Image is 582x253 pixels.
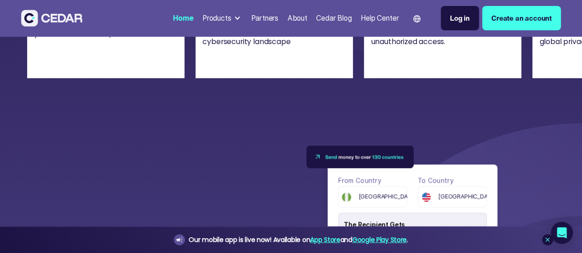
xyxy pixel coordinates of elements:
div: Products [202,13,231,23]
a: Log in [441,6,479,30]
div: Payout to 190+ countries [75,160,291,182]
div: Open Intercom Messenger [551,222,573,244]
div: Cedar Blog [316,13,352,23]
a: Partners [248,8,282,28]
div: The Recipient Gets [344,216,486,233]
div: Partners [251,13,278,23]
a: About [284,8,311,28]
img: announcement [176,236,183,243]
span: [GEOGRAPHIC_DATA] [438,192,496,201]
div: Home [173,13,193,23]
div: Products [199,9,246,27]
div: About [288,13,307,23]
img: USD flag [422,192,431,202]
span: [GEOGRAPHIC_DATA] [358,192,416,201]
a: Home [169,8,197,28]
a: App Store [310,235,340,244]
div: Help Center [361,13,398,23]
span: Establish a local presence in new markets, receive payments in regional currencies, access compet... [75,201,289,253]
div: Log in [450,13,470,23]
a: Help Center [357,8,402,28]
a: Cedar Blog [312,8,355,28]
img: NGN flag [342,192,351,202]
div: Our mobile app is live now! Available on and . [189,234,408,246]
a: Google Play Store [352,235,407,244]
a: Create an account [482,6,561,30]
